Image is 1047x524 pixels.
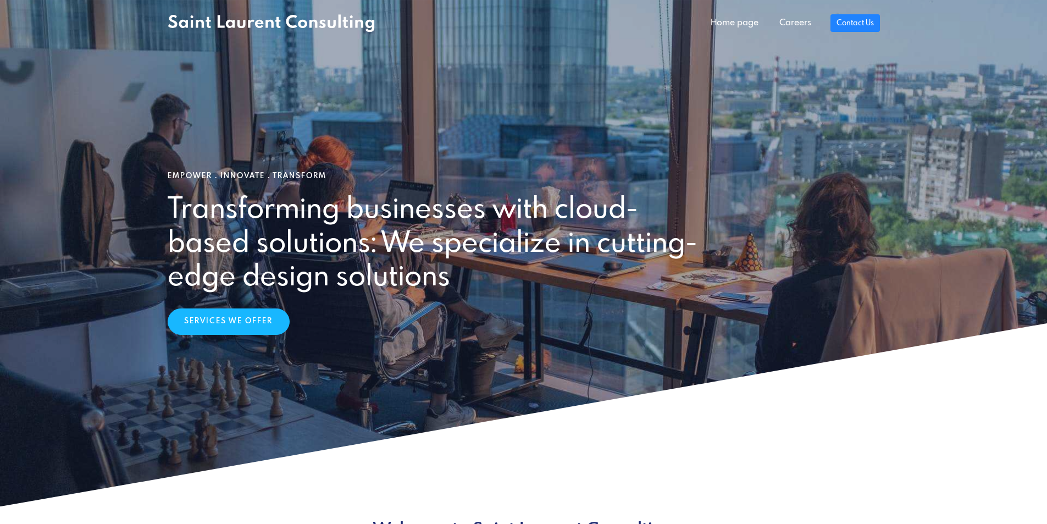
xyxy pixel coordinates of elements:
[168,308,290,335] a: Services We Offer
[168,194,702,295] h2: Transforming businesses with cloud-based solutions: We specialize in cutting-edge design solutions
[700,12,769,34] a: Home page
[830,14,879,32] a: Contact Us
[769,12,822,34] a: Careers
[168,172,880,180] h1: Empower . Innovate . Transform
